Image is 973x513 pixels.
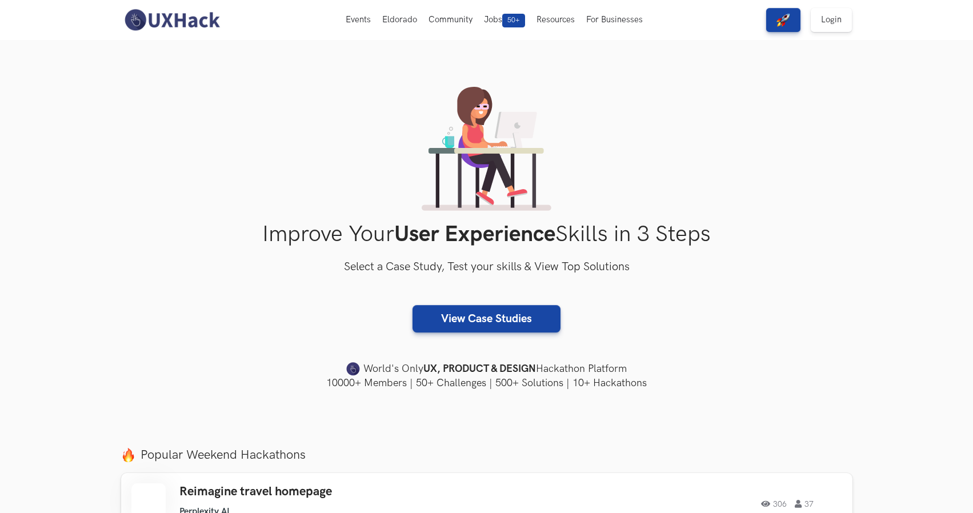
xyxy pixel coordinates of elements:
[502,14,525,27] span: 50+
[179,484,504,499] h3: Reimagine travel homepage
[121,361,852,377] h4: World's Only Hackathon Platform
[121,8,223,32] img: UXHack-logo.png
[121,448,135,462] img: fire.png
[121,258,852,276] h3: Select a Case Study, Test your skills & View Top Solutions
[394,221,555,248] strong: User Experience
[346,362,360,376] img: uxhack-favicon-image.png
[423,361,536,377] strong: UX, PRODUCT & DESIGN
[811,8,852,32] a: Login
[776,13,790,27] img: rocket
[795,500,814,508] span: 37
[121,376,852,390] h4: 10000+ Members | 50+ Challenges | 500+ Solutions | 10+ Hackathons
[413,305,560,332] a: View Case Studies
[761,500,787,508] span: 306
[121,221,852,248] h1: Improve Your Skills in 3 Steps
[121,447,852,463] label: Popular Weekend Hackathons
[422,87,551,211] img: lady working on laptop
